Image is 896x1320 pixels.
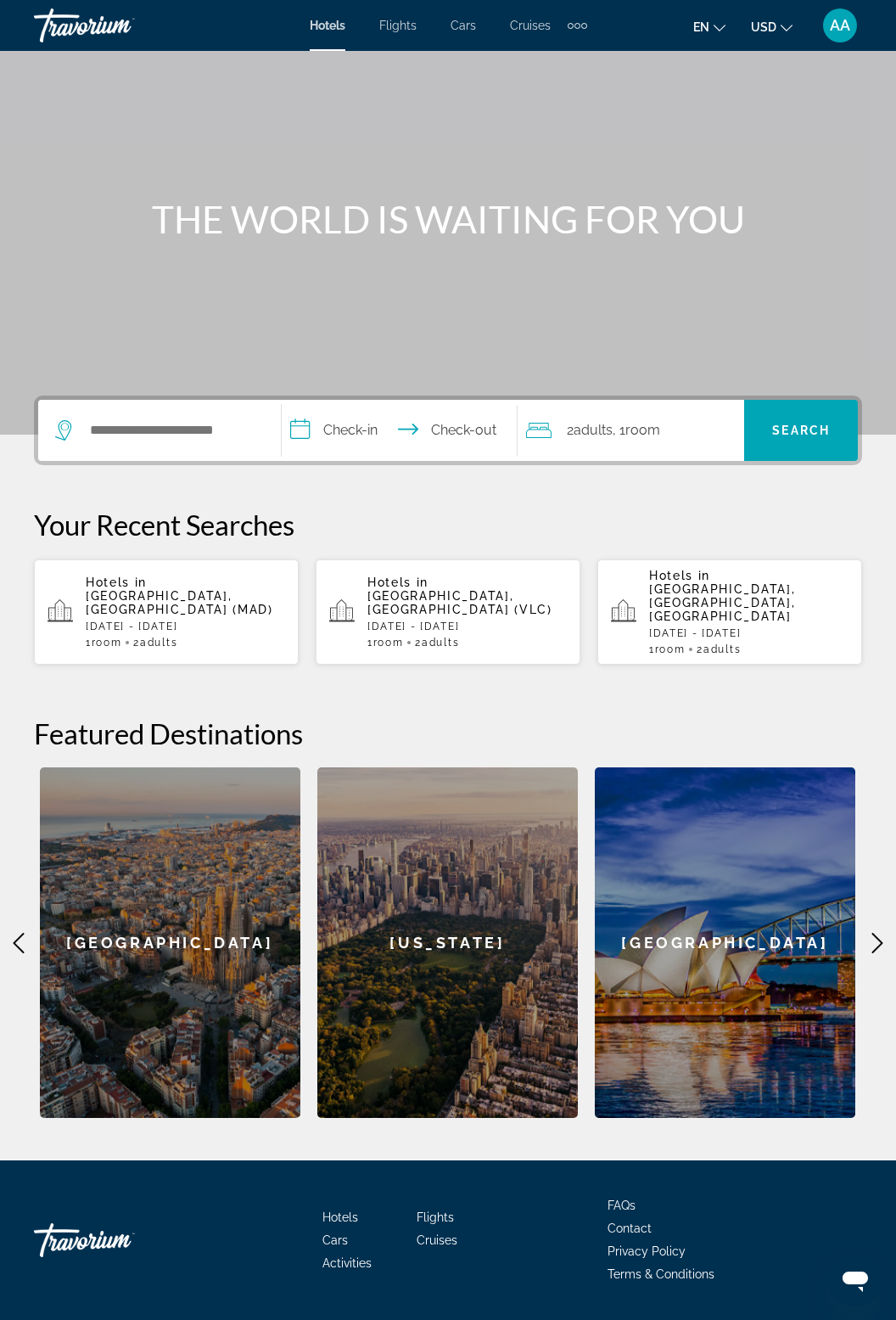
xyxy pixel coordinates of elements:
[655,643,686,655] span: Room
[34,1215,204,1266] a: Travorium
[316,559,580,666] button: Hotels in [GEOGRAPHIC_DATA], [GEOGRAPHIC_DATA] (VLC)[DATE] - [DATE]1Room2Adults
[282,400,517,461] button: Check in and out dates
[133,637,177,649] span: 2
[86,637,121,649] span: 1
[34,3,204,48] a: Travorium
[373,637,404,649] span: Room
[367,621,567,632] p: [DATE] - [DATE]
[367,576,428,589] span: Hotels in
[818,8,862,43] button: User Menu
[595,767,855,1118] a: [GEOGRAPHIC_DATA]
[317,767,578,1118] a: [US_STATE]
[703,643,741,655] span: Adults
[379,19,417,32] a: Flights
[86,621,285,632] p: [DATE] - [DATE]
[422,637,459,649] span: Adults
[649,627,848,639] p: [DATE] - [DATE]
[322,1210,358,1224] a: Hotels
[518,400,744,461] button: Travelers: 2 adults, 0 children
[417,1210,454,1224] a: Flights
[649,582,795,623] span: [GEOGRAPHIC_DATA], [GEOGRAPHIC_DATA], [GEOGRAPHIC_DATA]
[92,637,122,649] span: Room
[693,20,709,34] span: en
[34,508,862,542] p: Your Recent Searches
[567,418,613,442] span: 2
[751,14,792,39] button: Change currency
[693,14,725,39] button: Change language
[322,1256,372,1270] a: Activities
[322,1233,348,1247] a: Cars
[310,19,345,32] a: Hotels
[40,767,300,1118] a: [GEOGRAPHIC_DATA]
[613,418,660,442] span: , 1
[510,19,551,32] a: Cruises
[608,1244,686,1258] a: Privacy Policy
[830,17,850,34] span: AA
[574,422,613,438] span: Adults
[34,716,862,750] h2: Featured Destinations
[744,400,858,461] button: Search
[608,1222,652,1235] a: Contact
[608,1199,636,1212] a: FAQs
[608,1267,714,1281] a: Terms & Conditions
[751,20,776,34] span: USD
[38,400,858,461] div: Search widget
[86,589,273,616] span: [GEOGRAPHIC_DATA], [GEOGRAPHIC_DATA] (MAD)
[625,422,660,438] span: Room
[367,637,403,649] span: 1
[417,1233,457,1247] a: Cruises
[140,637,177,649] span: Adults
[451,19,476,32] a: Cars
[828,1252,882,1306] iframe: Button to launch messaging window
[568,12,587,39] button: Extra navigation items
[34,559,299,666] button: Hotels in [GEOGRAPHIC_DATA], [GEOGRAPHIC_DATA] (MAD)[DATE] - [DATE]1Room2Adults
[415,637,459,649] span: 2
[772,424,830,437] span: Search
[597,559,862,666] button: Hotels in [GEOGRAPHIC_DATA], [GEOGRAPHIC_DATA], [GEOGRAPHIC_DATA][DATE] - [DATE]1Room2Adults
[697,643,741,655] span: 2
[86,576,147,589] span: Hotels in
[649,643,685,655] span: 1
[649,569,710,582] span: Hotels in
[130,197,766,241] h1: THE WORLD IS WAITING FOR YOU
[367,589,552,616] span: [GEOGRAPHIC_DATA], [GEOGRAPHIC_DATA] (VLC)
